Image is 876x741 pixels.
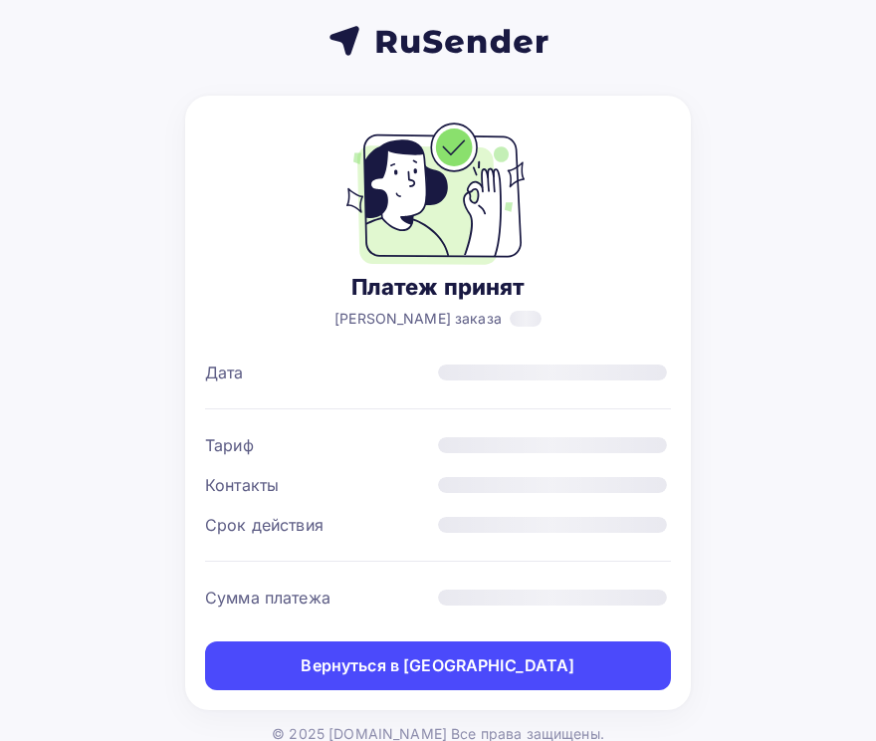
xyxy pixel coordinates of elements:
div: Сумма платежа [205,586,438,610]
div: Контакты [205,473,438,497]
div: Дата [205,361,438,384]
span: [PERSON_NAME] заказа [334,309,502,329]
div: Тариф [205,433,438,457]
div: Платеж принят [334,273,542,301]
div: Срок действия [205,513,438,537]
div: Вернуться в [GEOGRAPHIC_DATA] [301,654,574,677]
